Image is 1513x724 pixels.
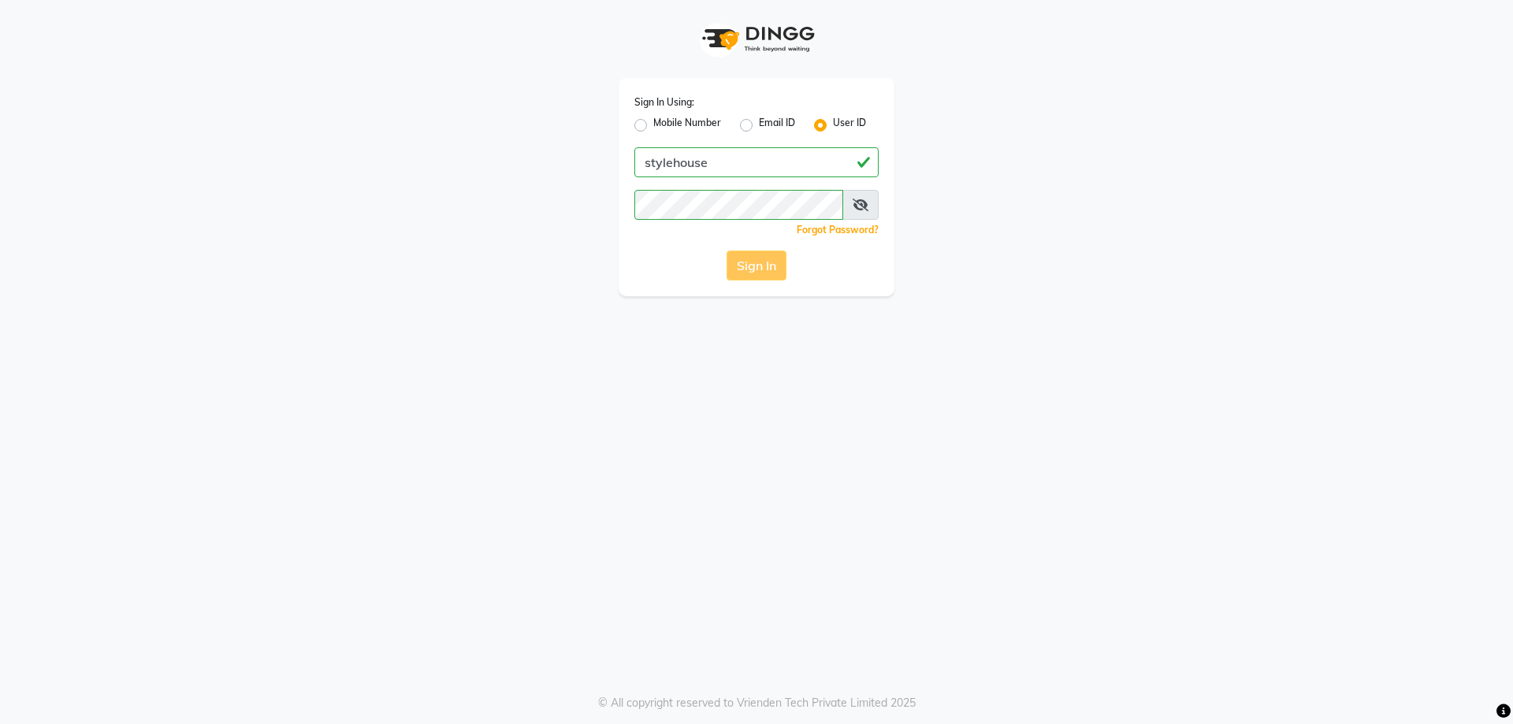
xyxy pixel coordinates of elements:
label: Email ID [759,116,795,135]
input: Username [634,190,843,220]
img: logo1.svg [693,16,820,62]
label: Sign In Using: [634,95,694,110]
a: Forgot Password? [797,224,879,236]
input: Username [634,147,879,177]
label: User ID [833,116,866,135]
label: Mobile Number [653,116,721,135]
